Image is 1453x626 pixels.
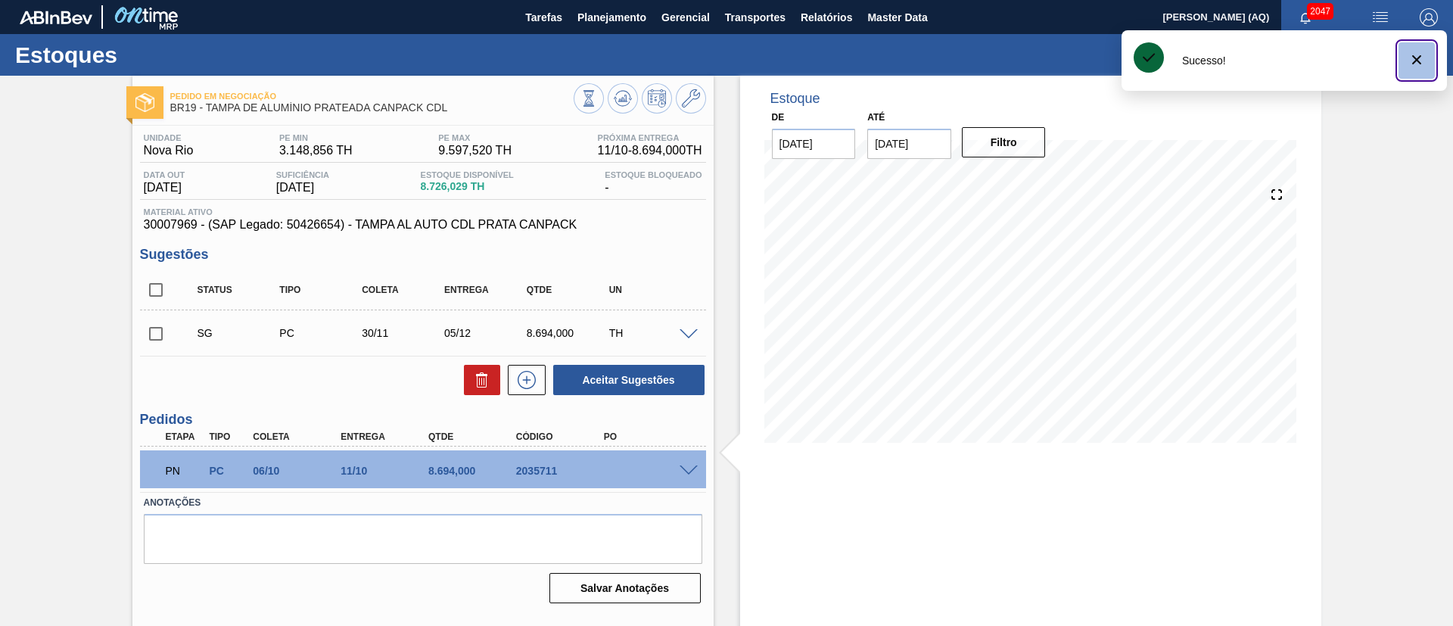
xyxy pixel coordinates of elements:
[598,133,702,142] span: Próxima Entrega
[421,170,514,179] span: Estoque Disponível
[275,327,367,339] div: Pedido de Compra
[867,8,927,26] span: Master Data
[770,91,820,107] div: Estoque
[553,365,705,395] button: Aceitar Sugestões
[661,8,710,26] span: Gerencial
[205,465,250,477] div: Pedido de Compra
[512,465,611,477] div: 2035711
[525,8,562,26] span: Tarefas
[574,83,604,114] button: Visão Geral dos Estoques
[337,465,435,477] div: 11/10/2025
[512,431,611,442] div: Código
[337,431,435,442] div: Entrega
[440,285,532,295] div: Entrega
[605,285,697,295] div: UN
[276,170,329,179] span: Suficiência
[144,144,194,157] span: Nova Rio
[438,144,512,157] span: 9.597,520 TH
[725,8,786,26] span: Transportes
[425,465,523,477] div: 8.694,000
[601,170,705,195] div: -
[140,412,706,428] h3: Pedidos
[600,431,698,442] div: PO
[605,327,697,339] div: TH
[523,285,614,295] div: Qtde
[194,285,285,295] div: Status
[279,133,353,142] span: PE MIN
[608,83,638,114] button: Atualizar Gráfico
[276,181,329,195] span: [DATE]
[20,11,92,24] img: TNhmsLtSVTkK8tSr43FrP2fwEKptu5GPRR3wAAAABJRU5ErkJggg==
[135,93,154,112] img: Ícone
[162,431,207,442] div: Etapa
[676,83,706,114] button: Ir ao Master Data / Geral
[962,127,1046,157] button: Filtro
[642,83,672,114] button: Programar Estoque
[144,133,194,142] span: Unidade
[577,8,646,26] span: Planejamento
[438,133,512,142] span: PE MAX
[249,431,347,442] div: Coleta
[549,573,701,603] button: Salvar Anotações
[1281,7,1330,28] button: Notificações
[546,363,706,397] div: Aceitar Sugestões
[523,327,614,339] div: 8.694,000
[867,129,951,159] input: dd/mm/yyyy
[605,170,702,179] span: Estoque Bloqueado
[358,285,450,295] div: Coleta
[801,8,852,26] span: Relatórios
[421,181,514,192] span: 8.726,029 TH
[500,365,546,395] div: Nova sugestão
[440,327,532,339] div: 05/12/2025
[772,129,856,159] input: dd/mm/yyyy
[140,247,706,263] h3: Sugestões
[279,144,353,157] span: 3.148,856 TH
[1420,8,1438,26] img: Logout
[358,327,450,339] div: 30/11/2025
[144,492,702,514] label: Anotações
[166,465,204,477] p: PN
[275,285,367,295] div: Tipo
[1307,3,1333,20] span: 2047
[867,112,885,123] label: Até
[144,207,702,216] span: Material ativo
[772,112,785,123] label: De
[249,465,347,477] div: 06/10/2025
[456,365,500,395] div: Excluir Sugestões
[205,431,250,442] div: Tipo
[144,170,185,179] span: Data out
[1371,8,1389,26] img: userActions
[170,102,574,114] span: BR19 - TAMPA DE ALUMÍNIO PRATEADA CANPACK CDL
[598,144,702,157] span: 11/10 - 8.694,000 TH
[162,454,207,487] div: Pedido em Negociação
[425,431,523,442] div: Qtde
[170,92,574,101] span: Pedido em Negociação
[144,218,702,232] span: 30007969 - (SAP Legado: 50426654) - TAMPA AL AUTO CDL PRATA CANPACK
[194,327,285,339] div: Sugestão Criada
[15,46,284,64] h1: Estoques
[144,181,185,195] span: [DATE]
